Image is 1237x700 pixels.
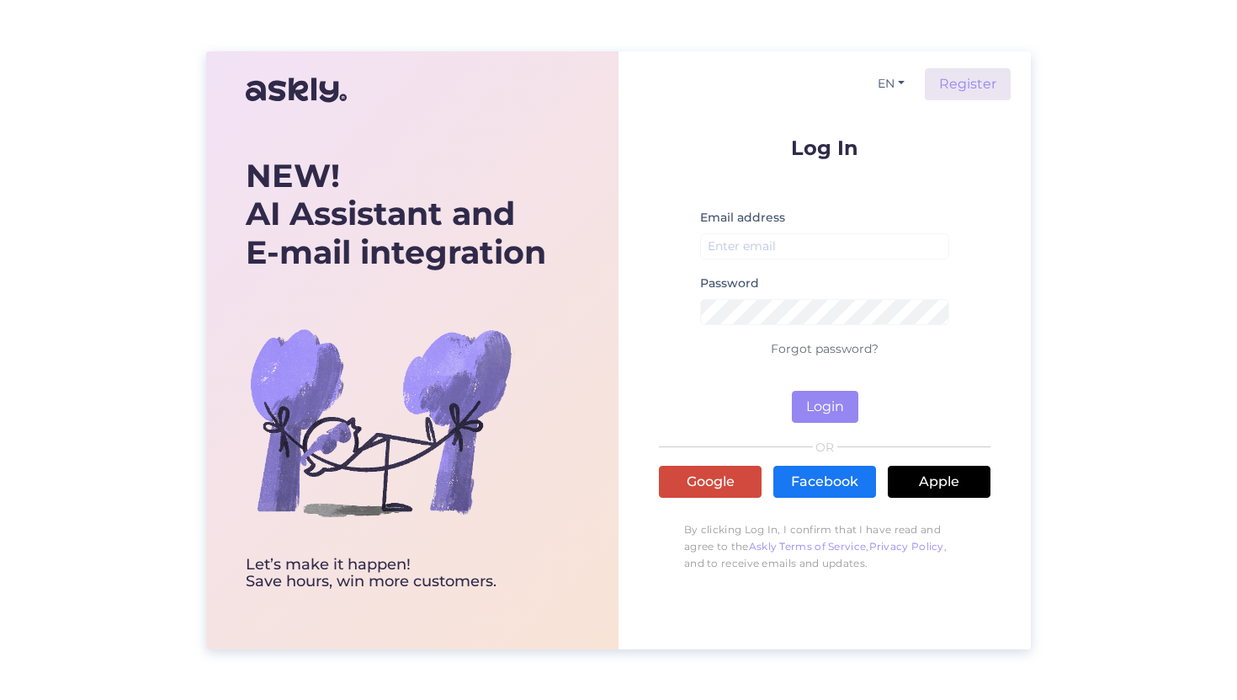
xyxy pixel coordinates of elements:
a: Register [925,68,1011,100]
p: By clicking Log In, I confirm that I have read and agree to the , , and to receive emails and upd... [659,513,990,580]
span: OR [813,441,837,453]
label: Email address [700,209,785,227]
button: Login [792,391,858,423]
div: Let’s make it happen! Save hours, win more customers. [246,557,546,590]
a: Forgot password? [771,341,879,356]
a: Askly Terms of Service [749,540,867,553]
p: Log In [659,137,990,158]
a: Google [659,466,762,498]
a: Facebook [773,466,876,498]
input: Enter email [700,233,949,259]
div: AI Assistant and E-mail integration [246,157,546,272]
img: Askly [246,70,347,110]
b: NEW! [246,156,340,195]
a: Privacy Policy [869,540,944,553]
img: bg-askly [246,287,515,557]
a: Apple [888,466,990,498]
label: Password [700,275,759,292]
button: EN [871,72,911,96]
